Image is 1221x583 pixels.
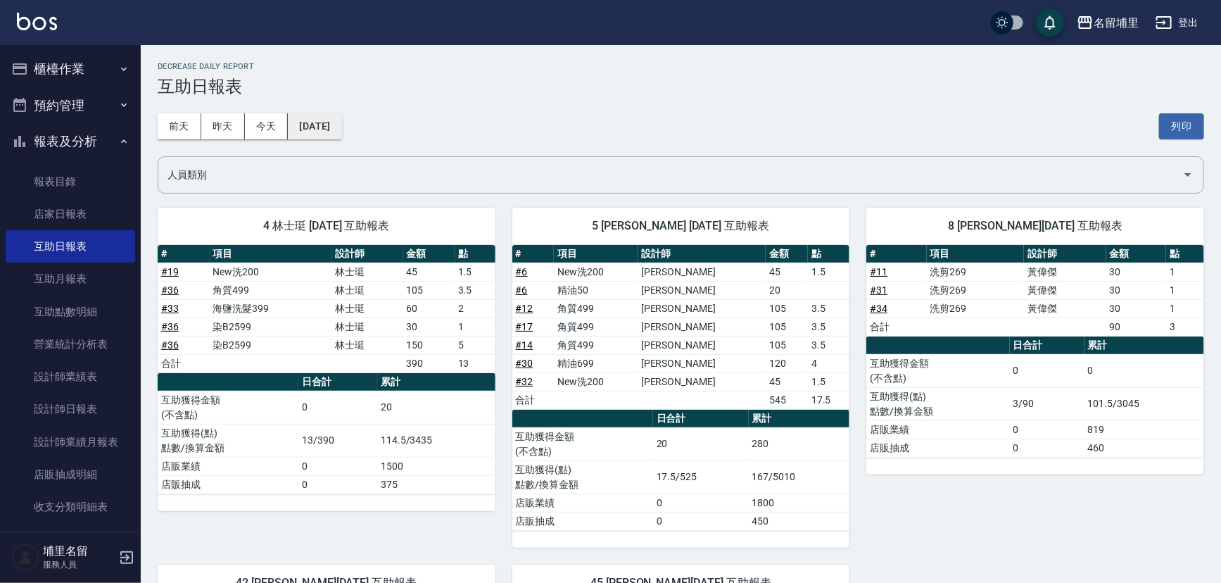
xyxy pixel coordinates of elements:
[11,544,39,572] img: Person
[927,299,1025,318] td: 洗剪269
[749,427,850,460] td: 280
[808,336,849,354] td: 3.5
[866,420,1009,439] td: 店販業績
[6,458,135,491] a: 店販抽成明細
[158,245,495,373] table: a dense table
[6,165,135,198] a: 報表目錄
[512,410,850,531] table: a dense table
[403,299,455,318] td: 60
[638,354,766,372] td: [PERSON_NAME]
[17,13,57,30] img: Logo
[653,494,749,512] td: 0
[554,263,638,281] td: New洗200
[638,281,766,299] td: [PERSON_NAME]
[1010,439,1084,457] td: 0
[6,123,135,160] button: 報表及分析
[43,558,115,571] p: 服務人員
[1024,281,1106,299] td: 黃偉傑
[377,391,495,424] td: 20
[749,410,850,428] th: 累計
[161,321,179,332] a: #36
[638,263,766,281] td: [PERSON_NAME]
[6,491,135,523] a: 收支分類明細表
[6,51,135,87] button: 櫃檯作業
[6,328,135,361] a: 營業統計分析表
[6,198,135,230] a: 店家日報表
[158,245,210,263] th: #
[766,372,807,391] td: 45
[1024,245,1106,263] th: 設計師
[638,245,766,263] th: 設計師
[516,321,533,332] a: #17
[403,245,455,263] th: 金額
[158,457,298,475] td: 店販業績
[210,336,332,354] td: 染B2599
[512,245,554,263] th: #
[158,354,210,372] td: 合計
[6,393,135,425] a: 設計師日報表
[455,318,495,336] td: 1
[288,113,341,139] button: [DATE]
[866,245,926,263] th: #
[1084,439,1204,457] td: 460
[455,354,495,372] td: 13
[332,336,403,354] td: 林士珽
[653,460,749,494] td: 17.5/525
[749,494,850,512] td: 1800
[512,460,653,494] td: 互助獲得(點) 點數/換算金額
[1010,337,1084,355] th: 日合計
[298,391,377,424] td: 0
[377,457,495,475] td: 1500
[332,245,403,263] th: 設計師
[766,354,807,372] td: 120
[1024,263,1106,281] td: 黃偉傑
[766,336,807,354] td: 105
[201,113,245,139] button: 昨天
[1106,263,1166,281] td: 30
[210,245,332,263] th: 項目
[455,336,495,354] td: 5
[455,281,495,299] td: 3.5
[554,245,638,263] th: 項目
[1106,281,1166,299] td: 30
[927,263,1025,281] td: 洗剪269
[298,475,377,494] td: 0
[516,266,528,277] a: #6
[516,358,533,369] a: #30
[1084,420,1204,439] td: 819
[6,426,135,458] a: 設計師業績月報表
[158,113,201,139] button: 前天
[6,529,135,565] button: 客戶管理
[554,354,638,372] td: 精油699
[516,376,533,387] a: #32
[175,219,479,233] span: 4 林士珽 [DATE] 互助報表
[1166,299,1204,318] td: 1
[1010,354,1084,387] td: 0
[870,284,887,296] a: #31
[766,245,807,263] th: 金額
[1094,14,1139,32] div: 名留埔里
[377,475,495,494] td: 375
[808,391,849,409] td: 17.5
[1084,337,1204,355] th: 累計
[161,339,179,351] a: #36
[554,299,638,318] td: 角質499
[529,219,833,233] span: 5 [PERSON_NAME] [DATE] 互助報表
[161,303,179,314] a: #33
[653,410,749,428] th: 日合計
[927,245,1025,263] th: 項目
[158,373,495,494] table: a dense table
[808,263,849,281] td: 1.5
[766,263,807,281] td: 45
[866,318,926,336] td: 合計
[516,339,533,351] a: #14
[6,263,135,295] a: 互助月報表
[866,354,1009,387] td: 互助獲得金額 (不含點)
[638,318,766,336] td: [PERSON_NAME]
[332,299,403,318] td: 林士珽
[6,87,135,124] button: 預約管理
[653,512,749,530] td: 0
[1084,387,1204,420] td: 101.5/3045
[158,77,1204,96] h3: 互助日報表
[164,163,1177,187] input: 人員名稱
